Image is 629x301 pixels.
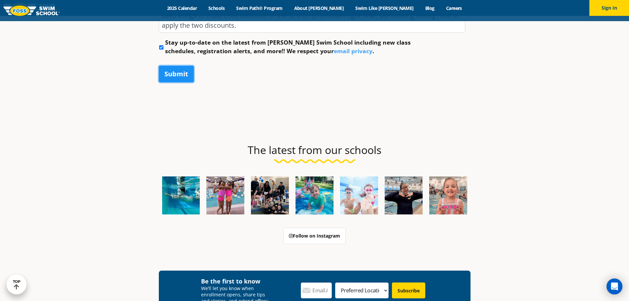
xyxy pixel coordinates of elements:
[350,5,420,11] a: Swim Like [PERSON_NAME]
[334,47,372,55] a: email privacy
[161,5,203,11] a: 2025 Calendar
[251,176,289,214] img: Fa25-Website-Images-2-600x600.png
[159,66,194,82] input: Submit
[288,5,350,11] a: About [PERSON_NAME]
[429,176,467,214] img: Fa25-Website-Images-14-600x600.jpg
[607,279,622,294] div: Open Intercom Messenger
[159,143,471,157] h3: The latest from our schools
[201,277,272,285] h4: Be the first to know
[206,176,244,214] img: Fa25-Website-Images-8-600x600.jpg
[340,176,378,214] img: FCC_FOSS_GeneralShoot_May_FallCampaign_lowres-9556-600x600.jpg
[165,38,430,56] label: Stay up-to-date on the latest from [PERSON_NAME] Swim School including new class schedules, regis...
[385,176,423,214] img: Fa25-Website-Images-9-600x600.jpg
[419,5,440,11] a: Blog
[3,6,60,16] img: FOSS Swim School Logo
[203,5,230,11] a: Schools
[162,176,200,214] img: Fa25-Website-Images-1-600x600.png
[13,280,20,290] div: TOP
[230,5,288,11] a: Swim Path® Program
[440,5,468,11] a: Careers
[392,282,425,298] input: Subscribe
[296,176,333,214] img: Fa25-Website-Images-600x600.png
[301,282,332,298] input: Email Address
[283,228,346,244] a: Follow on Instagram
